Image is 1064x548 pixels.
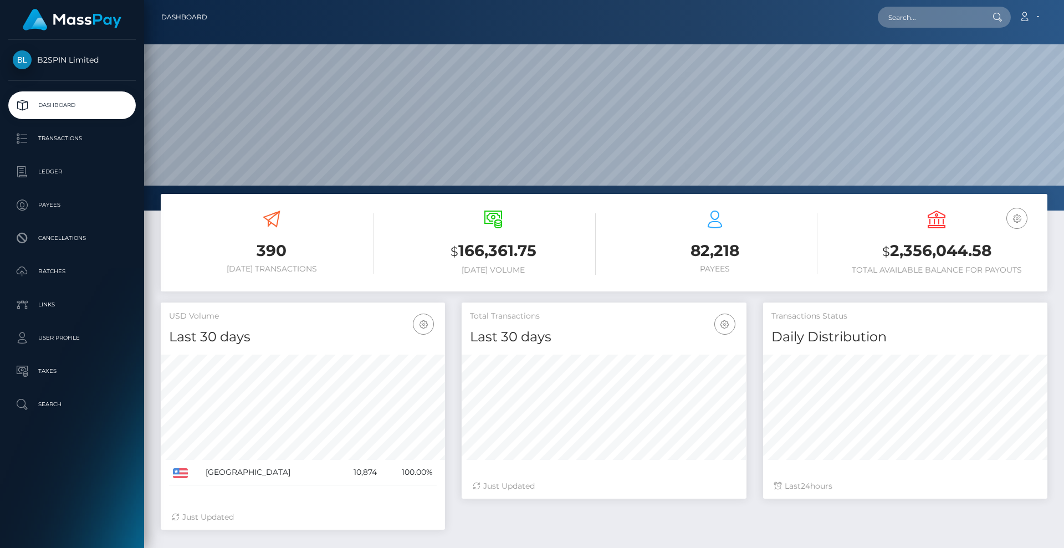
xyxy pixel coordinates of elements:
small: $ [882,244,890,259]
a: User Profile [8,324,136,352]
td: 10,874 [336,460,381,485]
p: Ledger [13,163,131,180]
h3: 82,218 [612,240,817,262]
h6: Total Available Balance for Payouts [834,265,1039,275]
a: Cancellations [8,224,136,252]
a: Dashboard [161,6,207,29]
span: B2SPIN Limited [8,55,136,65]
a: Dashboard [8,91,136,119]
a: Payees [8,191,136,219]
h3: 2,356,044.58 [834,240,1039,263]
img: MassPay Logo [23,9,121,30]
p: Payees [13,197,131,213]
p: Batches [13,263,131,280]
h3: 166,361.75 [391,240,596,263]
h6: Payees [612,264,817,274]
td: 100.00% [381,460,437,485]
div: Just Updated [473,480,735,492]
img: US.png [173,468,188,478]
td: [GEOGRAPHIC_DATA] [202,460,336,485]
img: B2SPIN Limited [13,50,32,69]
p: Search [13,396,131,413]
div: Last hours [774,480,1036,492]
p: Transactions [13,130,131,147]
h4: Last 30 days [470,327,738,347]
input: Search... [878,7,982,28]
div: Just Updated [172,511,434,523]
h6: [DATE] Transactions [169,264,374,274]
h4: Daily Distribution [771,327,1039,347]
a: Batches [8,258,136,285]
p: Taxes [13,363,131,380]
a: Taxes [8,357,136,385]
p: Links [13,296,131,313]
a: Ledger [8,158,136,186]
h3: 390 [169,240,374,262]
h5: Transactions Status [771,311,1039,322]
h4: Last 30 days [169,327,437,347]
p: Cancellations [13,230,131,247]
small: $ [451,244,458,259]
h5: USD Volume [169,311,437,322]
h6: [DATE] Volume [391,265,596,275]
p: User Profile [13,330,131,346]
h5: Total Transactions [470,311,738,322]
span: 24 [801,481,810,491]
a: Search [8,391,136,418]
a: Links [8,291,136,319]
a: Transactions [8,125,136,152]
p: Dashboard [13,97,131,114]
